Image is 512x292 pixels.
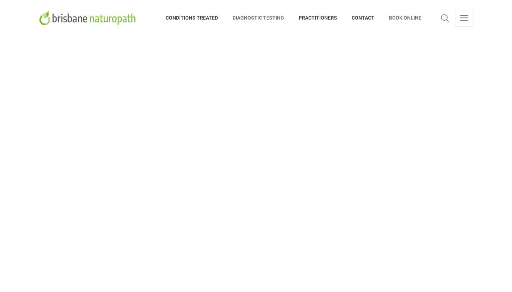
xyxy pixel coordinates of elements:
span: PRACTITIONERS [292,12,345,24]
a: DIAGNOSTIC TESTING [225,5,292,30]
a: Brisbane Naturopath [39,5,138,30]
span: DIAGNOSTIC TESTING [225,12,292,24]
img: Brisbane Naturopath [39,11,138,25]
span: CONDITIONS TREATED [166,12,225,24]
a: PRACTITIONERS [292,5,345,30]
a: Search [439,9,451,27]
a: CONTACT [345,5,382,30]
a: BOOK ONLINE [382,5,421,30]
span: BOOK ONLINE [382,12,421,24]
a: CONDITIONS TREATED [166,5,225,30]
span: CONTACT [345,12,382,24]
